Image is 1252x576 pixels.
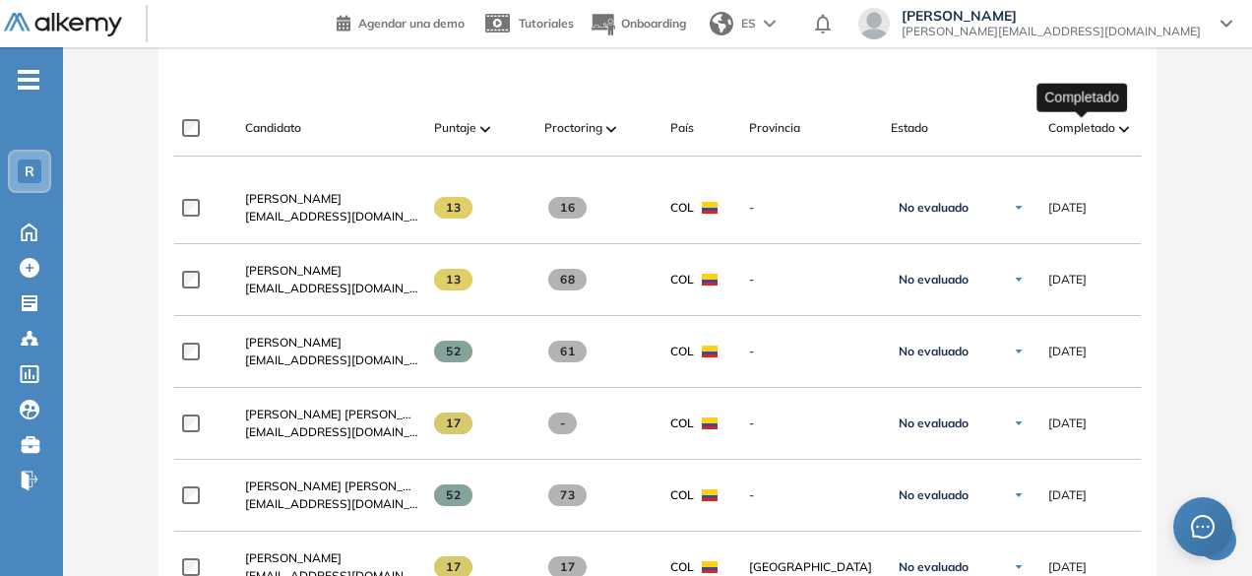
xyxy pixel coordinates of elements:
[245,208,418,225] span: [EMAIL_ADDRESS][DOMAIN_NAME]
[245,549,418,567] a: [PERSON_NAME]
[548,413,577,434] span: -
[4,13,122,37] img: Logo
[902,24,1201,39] span: [PERSON_NAME][EMAIL_ADDRESS][DOMAIN_NAME]
[899,200,969,216] span: No evaluado
[548,269,587,290] span: 68
[1048,199,1087,217] span: [DATE]
[670,415,694,432] span: COL
[1013,489,1025,501] img: Ícono de flecha
[245,335,342,350] span: [PERSON_NAME]
[245,119,301,137] span: Candidato
[245,191,342,206] span: [PERSON_NAME]
[899,272,969,288] span: No evaluado
[245,479,441,493] span: [PERSON_NAME] [PERSON_NAME]
[245,423,418,441] span: [EMAIL_ADDRESS][DOMAIN_NAME]
[670,119,694,137] span: País
[621,16,686,31] span: Onboarding
[899,416,969,431] span: No evaluado
[670,199,694,217] span: COL
[245,478,418,495] a: [PERSON_NAME] [PERSON_NAME]
[245,263,342,278] span: [PERSON_NAME]
[245,406,418,423] a: [PERSON_NAME] [PERSON_NAME]
[434,197,472,219] span: 13
[741,15,756,32] span: ES
[1013,561,1025,573] img: Ícono de flecha
[1048,271,1087,288] span: [DATE]
[25,163,34,179] span: R
[1013,346,1025,357] img: Ícono de flecha
[749,486,875,504] span: -
[1048,415,1087,432] span: [DATE]
[434,341,472,362] span: 52
[702,417,718,429] img: COL
[1119,126,1129,132] img: [missing "en.ARROW_ALT" translation]
[606,126,616,132] img: [missing "en.ARROW_ALT" translation]
[544,119,602,137] span: Proctoring
[1013,417,1025,429] img: Ícono de flecha
[702,561,718,573] img: COL
[245,352,418,369] span: [EMAIL_ADDRESS][DOMAIN_NAME]
[434,119,476,137] span: Puntaje
[1013,202,1025,214] img: Ícono de flecha
[670,343,694,360] span: COL
[590,3,686,45] button: Onboarding
[1036,83,1127,111] div: Completado
[1048,558,1087,576] span: [DATE]
[1190,514,1216,540] span: message
[902,8,1201,24] span: [PERSON_NAME]
[899,344,969,359] span: No evaluado
[1048,343,1087,360] span: [DATE]
[749,415,875,432] span: -
[434,484,472,506] span: 52
[749,199,875,217] span: -
[358,16,465,31] span: Agendar una demo
[18,78,39,82] i: -
[764,20,776,28] img: arrow
[434,269,472,290] span: 13
[519,16,574,31] span: Tutoriales
[245,190,418,208] a: [PERSON_NAME]
[670,271,694,288] span: COL
[670,558,694,576] span: COL
[245,334,418,352] a: [PERSON_NAME]
[1048,486,1087,504] span: [DATE]
[480,126,490,132] img: [missing "en.ARROW_ALT" translation]
[749,343,875,360] span: -
[899,487,969,503] span: No evaluado
[245,407,441,421] span: [PERSON_NAME] [PERSON_NAME]
[710,12,733,35] img: world
[749,558,875,576] span: [GEOGRAPHIC_DATA]
[245,280,418,297] span: [EMAIL_ADDRESS][DOMAIN_NAME]
[702,346,718,357] img: COL
[245,262,418,280] a: [PERSON_NAME]
[245,495,418,513] span: [EMAIL_ADDRESS][DOMAIN_NAME]
[337,10,465,33] a: Agendar una demo
[548,484,587,506] span: 73
[702,489,718,501] img: COL
[548,341,587,362] span: 61
[749,271,875,288] span: -
[891,119,928,137] span: Estado
[899,559,969,575] span: No evaluado
[670,486,694,504] span: COL
[749,119,800,137] span: Provincia
[434,413,472,434] span: 17
[702,274,718,286] img: COL
[1048,119,1115,137] span: Completado
[548,197,587,219] span: 16
[245,550,342,565] span: [PERSON_NAME]
[702,202,718,214] img: COL
[1013,274,1025,286] img: Ícono de flecha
